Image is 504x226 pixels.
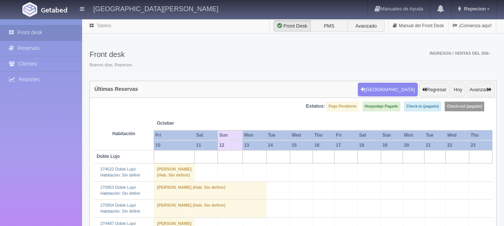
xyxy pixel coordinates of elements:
th: 23 [469,140,492,150]
a: 270953 Doble Lujo/Habitación: Sin definir [100,185,140,195]
th: Sun [381,130,403,140]
th: 21 [424,140,445,150]
th: Wed [290,130,313,140]
th: 13 [242,140,266,150]
img: Getabed [41,7,67,13]
label: Avanzado [347,20,385,32]
th: Thu [313,130,335,140]
th: 20 [403,140,424,150]
th: 14 [266,140,290,150]
th: Fri [335,130,358,140]
label: Check-out (pagado) [445,102,484,111]
span: October [157,120,215,127]
b: Doble Lujo [97,154,120,159]
th: Thu [469,130,492,140]
td: [PERSON_NAME] (Hab. Sin definir) [154,181,266,199]
a: Tablero [97,23,111,28]
th: 16 [313,140,335,150]
th: Sun [218,130,243,140]
a: ¡Comienza aquí! [448,19,496,33]
label: Estatus: [306,103,325,110]
th: Mon [403,130,424,140]
button: Regresar [419,83,449,97]
th: Wed [446,130,469,140]
span: Buenos días, Repecion. [90,62,133,68]
h3: Front desk [90,50,133,58]
button: [GEOGRAPHIC_DATA] [358,83,418,97]
th: 17 [335,140,358,150]
a: 274522 Doble Lujo/Habitación: Sin definir [100,167,140,177]
th: Mon [242,130,266,140]
th: Fri [154,130,194,140]
th: Tue [424,130,445,140]
th: Sat [358,130,381,140]
a: 270954 Doble Lujo/Habitación: Sin definir [100,203,140,213]
strong: Habitación [112,131,135,136]
th: 12 [218,140,243,150]
td: [PERSON_NAME] (Hab. Sin definir) [154,200,266,217]
button: Hoy [451,83,465,97]
th: 15 [290,140,313,150]
th: 19 [381,140,403,150]
th: 18 [358,140,381,150]
button: Avanzar [467,83,495,97]
span: Ingresos / Ventas del día [429,51,490,55]
label: Check-in (pagado) [404,102,441,111]
h4: Últimas Reservas [94,86,138,92]
th: 11 [195,140,218,150]
label: Pago Pendiente [326,102,359,111]
label: PMS [310,20,348,32]
th: 22 [446,140,469,150]
a: Manual del Front Desk [389,19,448,33]
h4: [GEOGRAPHIC_DATA][PERSON_NAME] [93,4,218,13]
th: Tue [266,130,290,140]
span: Repecion [462,6,486,12]
td: [PERSON_NAME] (Hab. Sin definir) [154,163,194,181]
img: Getabed [22,2,37,17]
th: 10 [154,140,194,150]
th: Sat [195,130,218,140]
label: Front Desk [273,20,311,32]
label: Hospedaje Pagado [363,102,400,111]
